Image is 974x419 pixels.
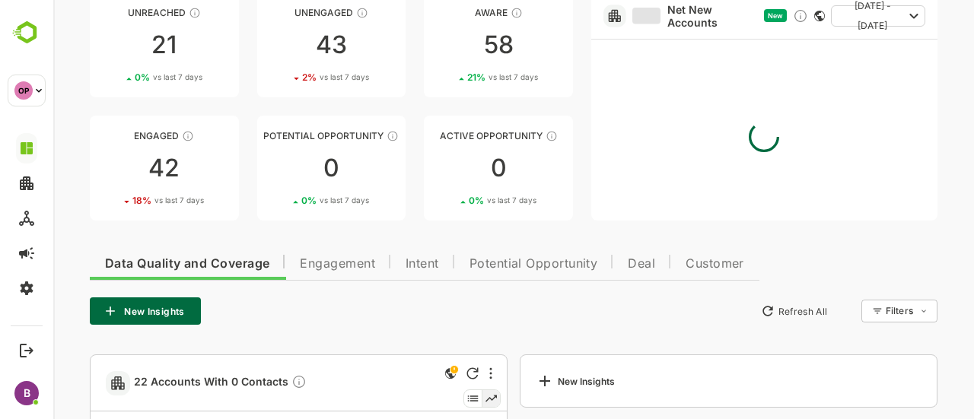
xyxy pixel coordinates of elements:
span: vs last 7 days [101,195,151,206]
a: Net New Accounts [579,3,705,29]
div: These accounts have open opportunities which might be at any of the Sales Stages [492,130,505,142]
div: These accounts are MQAs and can be passed on to Inside Sales [333,130,345,142]
div: B [14,381,39,405]
span: New [715,11,730,20]
button: New Insights [37,297,148,325]
div: 0 [204,156,353,180]
div: 18 % [79,195,151,206]
div: Unengaged [204,7,353,18]
button: [DATE] - [DATE] [778,5,872,27]
div: Description not present [238,374,253,392]
div: 0 % [81,71,149,83]
span: Deal [575,258,602,270]
span: vs last 7 days [435,71,485,83]
span: vs last 7 days [100,71,149,83]
div: Potential Opportunity [204,130,353,141]
div: 58 [371,33,520,57]
span: Engagement [247,258,322,270]
div: 42 [37,156,186,180]
div: 43 [204,33,353,57]
div: OP [14,81,33,100]
span: 22 Accounts With 0 Contacts [81,374,253,392]
div: These accounts are warm, further nurturing would qualify them to MQAs [129,130,141,142]
div: 21 [37,33,186,57]
span: Intent [352,258,386,270]
div: Filters [832,305,860,316]
a: Active OpportunityThese accounts have open opportunities which might be at any of the Sales Stage... [371,116,520,221]
div: 0 % [248,195,316,206]
img: BambooboxLogoMark.f1c84d78b4c51b1a7b5f700c9845e183.svg [8,18,46,47]
div: This card does not support filter and segments [761,11,772,21]
a: Potential OpportunityThese accounts are MQAs and can be passed on to Inside Sales00%vs last 7 days [204,116,353,221]
div: These accounts have not shown enough engagement and need nurturing [303,7,315,19]
a: New Insights [466,354,884,408]
span: Customer [632,258,691,270]
span: Potential Opportunity [416,258,545,270]
span: vs last 7 days [266,195,316,206]
div: Engaged [37,130,186,141]
div: 0 [371,156,520,180]
div: Refresh [413,367,425,379]
button: Refresh All [701,299,781,323]
div: More [436,367,439,379]
div: These accounts have just entered the buying cycle and need further nurturing [457,7,469,19]
div: These accounts have not been engaged with for a defined time period [135,7,148,19]
span: Data Quality and Coverage [52,258,216,270]
div: Discover new ICP-fit accounts showing engagement — via intent surges, anonymous website visits, L... [740,8,755,24]
div: 2 % [249,71,316,83]
span: vs last 7 days [434,195,483,206]
div: New Insights [482,372,562,390]
a: EngagedThese accounts are warm, further nurturing would qualify them to MQAs4218%vs last 7 days [37,116,186,221]
div: 21 % [414,71,485,83]
div: 0 % [415,195,483,206]
div: Filters [831,297,884,325]
a: 22 Accounts With 0 ContactsDescription not present [81,374,259,392]
div: Aware [371,7,520,18]
button: Logout [16,340,37,360]
span: vs last 7 days [266,71,316,83]
div: This is a global insight. Segment selection is not applicable for this view [388,364,406,385]
div: Unreached [37,7,186,18]
div: Active Opportunity [371,130,520,141]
